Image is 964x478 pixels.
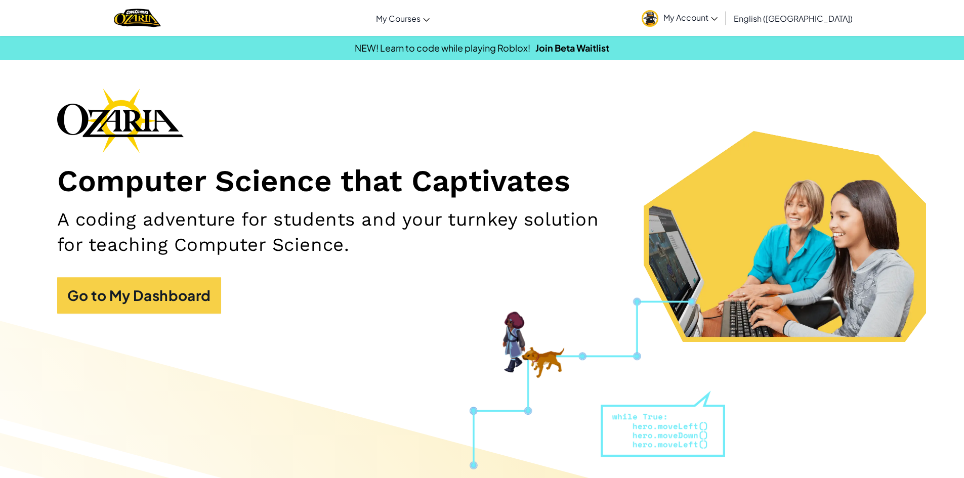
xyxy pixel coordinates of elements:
[57,163,907,200] h1: Computer Science that Captivates
[376,13,421,24] span: My Courses
[637,2,723,34] a: My Account
[57,207,627,257] h2: A coding adventure for students and your turnkey solution for teaching Computer Science.
[57,277,221,314] a: Go to My Dashboard
[371,5,435,32] a: My Courses
[114,8,161,28] img: Home
[114,8,161,28] a: Ozaria by CodeCombat logo
[663,12,718,23] span: My Account
[642,10,658,27] img: avatar
[729,5,858,32] a: English ([GEOGRAPHIC_DATA])
[57,88,184,153] img: Ozaria branding logo
[734,13,853,24] span: English ([GEOGRAPHIC_DATA])
[535,42,609,54] a: Join Beta Waitlist
[355,42,530,54] span: NEW! Learn to code while playing Roblox!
